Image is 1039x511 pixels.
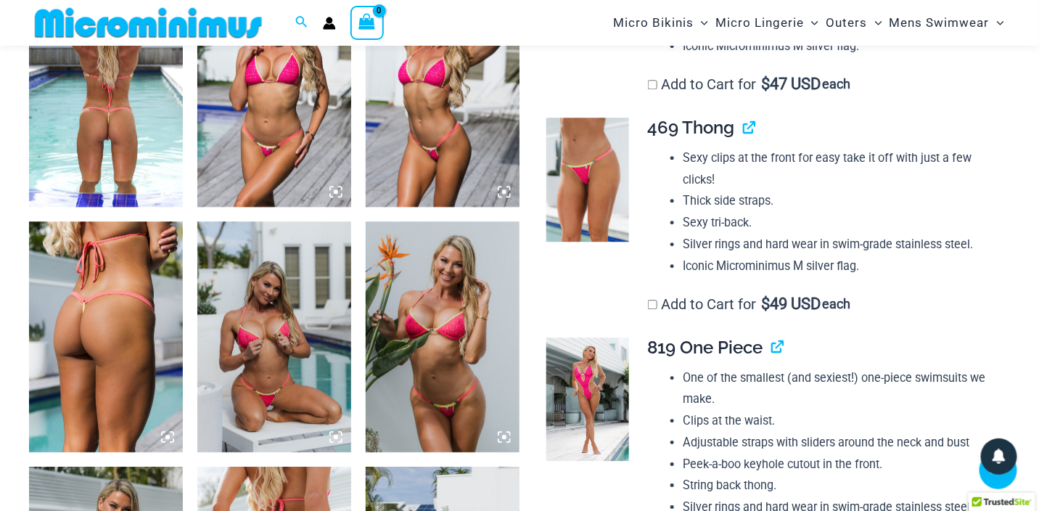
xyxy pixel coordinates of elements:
[683,190,998,212] li: Thick side straps.
[712,4,822,41] a: Micro LingerieMenu ToggleMenu Toggle
[822,297,850,311] span: each
[607,2,1010,44] nav: Site Navigation
[826,4,868,41] span: Outers
[613,4,694,41] span: Micro Bikinis
[609,4,712,41] a: Micro BikinisMenu ToggleMenu Toggle
[886,4,1008,41] a: Mens SwimwearMenu ToggleMenu Toggle
[762,295,771,313] span: $
[350,6,384,39] a: View Shopping Cart, empty
[762,77,821,91] span: 47 USD
[804,4,818,41] span: Menu Toggle
[648,295,851,313] label: Add to Cart for
[29,221,183,452] img: Bubble Mesh Highlight Pink 421 Micro
[683,212,998,234] li: Sexy tri-back.
[683,432,998,454] li: Adjustable straps with sliders around the neck and bust
[683,410,998,432] li: Clips at the waist.
[683,147,998,190] li: Sexy clips at the front for easy take it off with just a few clicks!
[683,454,998,475] li: Peek-a-boo keyhole cutout in the front.
[823,4,886,41] a: OutersMenu ToggleMenu Toggle
[715,4,804,41] span: Micro Lingerie
[990,4,1004,41] span: Menu Toggle
[683,234,998,255] li: Silver rings and hard wear in swim-grade stainless steel.
[197,221,351,452] img: Bubble Mesh Highlight Pink 323 Top 469 Thong
[366,221,519,452] img: Bubble Mesh Highlight Pink 323 Top 469 Thong
[648,80,657,89] input: Add to Cart for$47 USD each
[683,36,998,57] li: Iconic Microminimus M silver flag.
[762,75,771,93] span: $
[822,77,850,91] span: each
[323,17,336,30] a: Account icon link
[29,7,268,39] img: MM SHOP LOGO FLAT
[683,255,998,277] li: Iconic Microminimus M silver flag.
[648,300,657,309] input: Add to Cart for$49 USD each
[546,338,629,461] img: Bubble Mesh Highlight Pink 819 One Piece
[648,337,763,358] span: 819 One Piece
[762,297,821,311] span: 49 USD
[683,475,998,496] li: String back thong.
[648,117,735,138] span: 469 Thong
[890,4,990,41] span: Mens Swimwear
[683,367,998,410] li: One of the smallest (and sexiest!) one-piece swimsuits we make.
[648,75,851,93] label: Add to Cart for
[694,4,708,41] span: Menu Toggle
[546,118,629,241] img: Bubble Mesh Highlight Pink 469 Thong
[868,4,882,41] span: Menu Toggle
[295,14,308,32] a: Search icon link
